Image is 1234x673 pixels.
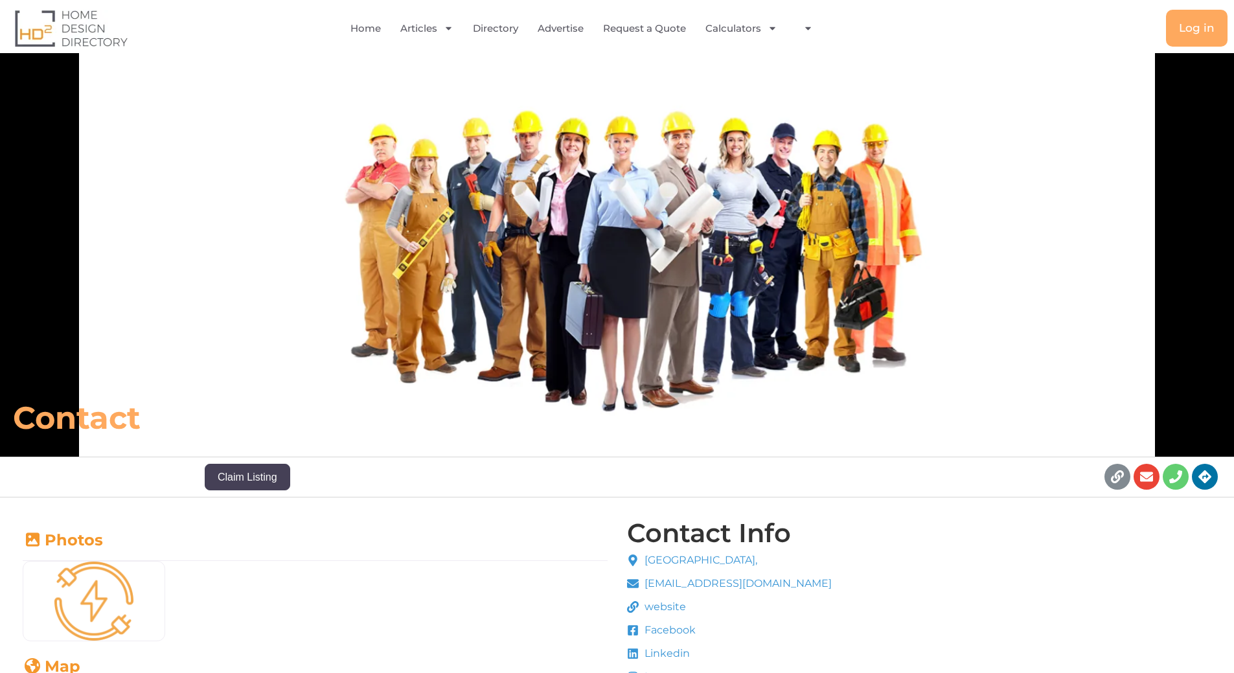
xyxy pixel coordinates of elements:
span: Linkedin [641,646,690,661]
button: Claim Listing [205,464,290,490]
h4: Contact Info [627,520,791,546]
img: Mask group (5) [23,562,165,641]
a: Directory [473,14,518,43]
nav: Menu [251,14,922,43]
a: Photos [23,530,103,549]
a: Advertise [538,14,584,43]
span: Log in [1179,23,1215,34]
h6: Contact [13,398,858,437]
a: Calculators [705,14,777,43]
a: Request a Quote [603,14,686,43]
a: website [627,599,832,615]
a: Home [350,14,381,43]
span: website [641,599,686,615]
a: [EMAIL_ADDRESS][DOMAIN_NAME] [627,576,832,591]
a: Articles [400,14,453,43]
span: Facebook [641,622,696,638]
a: Log in [1166,10,1228,47]
span: [EMAIL_ADDRESS][DOMAIN_NAME] [641,576,832,591]
span: [GEOGRAPHIC_DATA], [641,553,757,568]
